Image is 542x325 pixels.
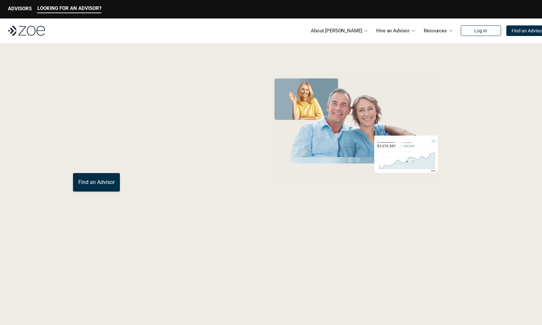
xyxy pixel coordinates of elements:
[311,26,362,36] p: About [PERSON_NAME]
[8,6,32,12] p: ADVISORS
[73,95,206,143] span: with a Financial Advisor
[461,25,501,36] a: Log In
[73,173,120,192] a: Find an Advisor
[16,276,526,300] p: Loremipsum: *DolOrsi Ametconsecte adi Eli Seddoeius tem inc utlaboreet. Dol 0118 MagNaal Enimadmi...
[78,179,115,185] p: Find an Advisor
[268,75,444,183] img: Zoe Financial Hero Image
[265,187,448,190] em: The information in the visuals above is for illustrative purposes only and does not represent an ...
[73,149,243,165] p: You deserve an advisor you can trust. [PERSON_NAME], hire, and invest with vetted, fiduciary, fin...
[474,28,487,34] p: Log In
[376,26,410,36] p: Hire an Advisor
[37,5,101,11] p: LOOKING FOR AN ADVISOR?
[73,73,220,98] span: Grow Your Wealth
[424,26,447,36] p: Resources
